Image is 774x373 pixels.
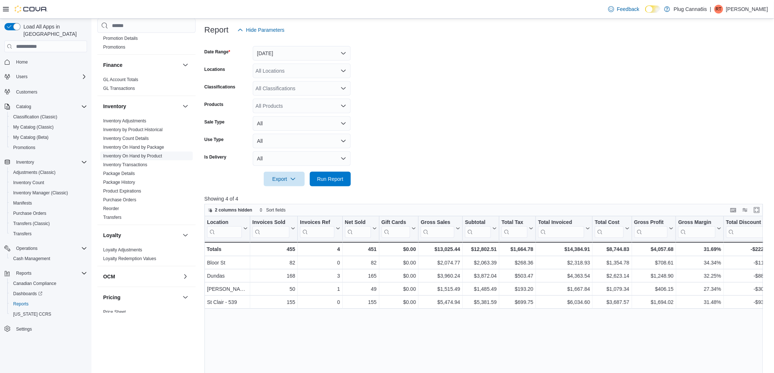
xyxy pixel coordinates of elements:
span: Transfers [10,229,87,238]
div: -$11.38 [726,258,771,267]
span: Reports [13,269,87,278]
span: Price Sheet [103,309,126,315]
button: Inventory [181,102,190,111]
button: OCM [103,273,180,280]
button: Users [13,72,30,81]
span: Catalog [16,104,31,110]
h3: Pricing [103,294,120,301]
a: Home [13,58,31,66]
button: Inventory [1,157,90,167]
button: Loyalty [181,231,190,240]
a: [US_STATE] CCRS [10,310,54,319]
div: 0 [300,258,340,267]
a: Customers [13,88,40,96]
div: Total Cost [595,219,623,226]
a: My Catalog (Classic) [10,123,57,132]
a: Cash Management [10,254,53,263]
button: Open list of options [341,85,346,91]
span: Run Report [317,175,343,183]
button: [US_STATE] CCRS [7,309,90,319]
div: 451 [345,245,376,254]
span: My Catalog (Classic) [10,123,87,132]
span: Product Expirations [103,188,141,194]
span: Catalog [13,102,87,111]
button: Total Cost [595,219,629,238]
span: My Catalog (Beta) [10,133,87,142]
div: $1,079.34 [595,285,629,293]
div: $406.15 [634,285,673,293]
div: -$30.00 [726,285,771,293]
button: Cash Management [7,254,90,264]
a: Dashboards [7,289,90,299]
span: Users [16,74,27,80]
span: Home [16,59,28,65]
a: Inventory Adjustments [103,118,146,123]
div: $13,025.44 [421,245,460,254]
h3: Inventory [103,103,126,110]
button: Gift Cards [381,219,416,238]
div: Total Discount [726,219,765,226]
span: Dashboards [10,289,87,298]
a: GL Transactions [103,86,135,91]
label: Sale Type [204,119,225,125]
span: My Catalog (Beta) [13,134,49,140]
button: Loyalty [103,232,180,239]
button: Manifests [7,198,90,208]
button: Inventory [103,103,180,110]
a: Transfers (Classic) [10,219,53,228]
button: Adjustments (Classic) [7,167,90,178]
button: Catalog [1,102,90,112]
div: $12,802.51 [465,245,497,254]
button: All [253,134,351,148]
div: 455 [252,245,295,254]
div: 82 [252,258,295,267]
a: Inventory Transactions [103,162,147,167]
button: 2 columns hidden [205,206,255,214]
div: 31.48% [678,298,721,307]
div: 155 [252,298,295,307]
a: Purchase Orders [10,209,49,218]
div: [PERSON_NAME] [207,285,248,293]
span: Purchase Orders [103,197,136,203]
a: Canadian Compliance [10,279,59,288]
button: Total Invoiced [538,219,590,238]
span: Reorder [103,206,119,212]
div: 27.34% [678,285,721,293]
span: Promotions [10,143,87,152]
span: Load All Apps in [GEOGRAPHIC_DATA] [20,23,87,38]
a: Inventory On Hand by Product [103,153,162,159]
span: Adjustments (Classic) [10,168,87,177]
button: Users [1,72,90,82]
div: Gross Sales [421,219,454,226]
div: $3,960.24 [421,271,460,280]
div: $6,034.60 [538,298,590,307]
button: Finance [103,61,180,69]
span: Transfers [13,231,31,237]
span: Loyalty Redemption Values [103,256,156,262]
button: Open list of options [341,68,346,74]
div: Invoices Sold [252,219,289,238]
div: -$93.35 [726,298,771,307]
div: $268.36 [501,258,533,267]
div: Discounts & Promotions [97,25,196,54]
label: Use Type [204,137,223,142]
a: Feedback [605,2,642,16]
div: 32.25% [678,271,721,280]
span: Export [268,172,300,186]
div: $2,074.77 [421,258,460,267]
div: Loyalty [97,246,196,266]
a: Transfers [103,215,121,220]
button: Run Report [310,172,351,186]
button: Operations [1,243,90,254]
span: Cash Management [10,254,87,263]
button: Subtotal [465,219,497,238]
div: $2,318.93 [538,258,590,267]
div: $0.00 [381,258,416,267]
button: Classification (Classic) [7,112,90,122]
label: Is Delivery [204,154,226,160]
span: Package History [103,179,135,185]
button: Invoices Sold [252,219,295,238]
div: -$222.93 [726,245,771,254]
